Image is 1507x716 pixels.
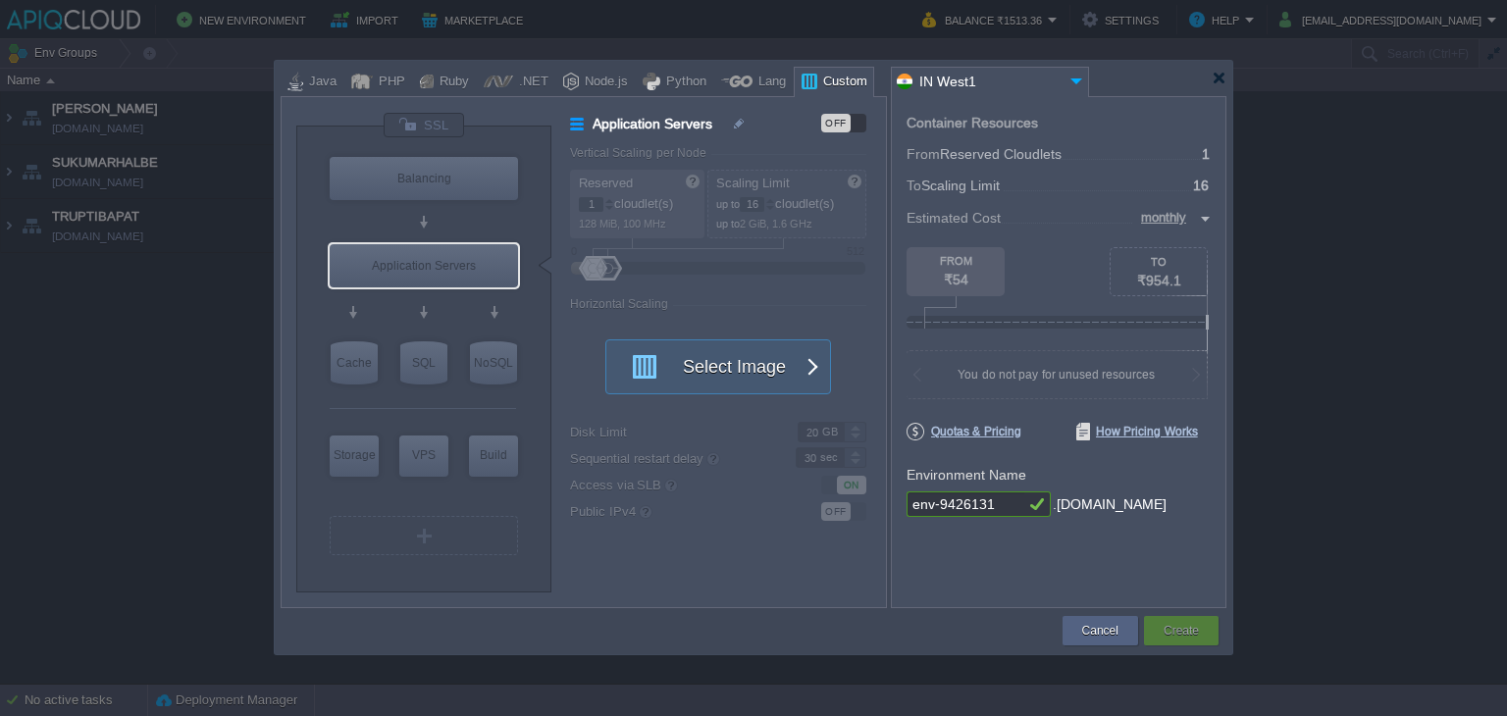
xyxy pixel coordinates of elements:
[907,423,1021,440] span: Quotas & Pricing
[330,157,518,200] div: Balancing
[303,68,337,97] div: Java
[470,341,517,384] div: NoSQL Databases
[907,467,1026,483] label: Environment Name
[469,435,518,477] div: Build Node
[1164,621,1199,640] button: Create
[469,435,518,475] div: Build
[513,68,548,97] div: .NET
[579,68,628,97] div: Node.js
[470,341,517,384] div: NoSQL
[400,341,447,384] div: SQL
[330,516,518,555] div: Create New Layer
[400,341,447,384] div: SQL Databases
[330,244,518,287] div: Application Servers
[373,68,405,97] div: PHP
[821,114,851,132] div: OFF
[753,68,786,97] div: Lang
[434,68,469,97] div: Ruby
[330,157,518,200] div: Load Balancer
[1076,423,1198,440] span: How Pricing Works
[907,116,1038,130] div: Container Resources
[1082,621,1118,640] button: Cancel
[817,68,867,97] div: Custom
[330,435,379,475] div: Storage
[399,435,448,475] div: VPS
[619,340,796,393] button: Select Image
[331,341,378,384] div: Cache
[1053,491,1167,518] div: .[DOMAIN_NAME]
[399,435,448,477] div: Elastic VPS
[660,68,706,97] div: Python
[330,435,379,477] div: Storage Containers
